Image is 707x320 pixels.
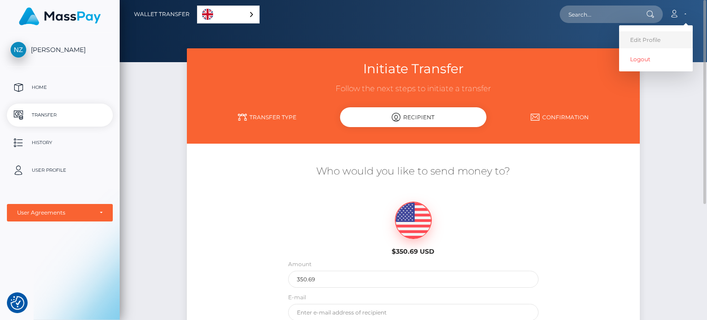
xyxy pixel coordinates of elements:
a: Home [7,76,113,99]
div: User Agreements [17,209,93,216]
a: History [7,131,113,154]
div: Language [197,6,260,23]
img: USD.png [395,202,431,239]
p: User Profile [11,163,109,177]
img: MassPay [19,7,101,25]
p: Transfer [11,108,109,122]
span: [PERSON_NAME] [7,46,113,54]
h5: Who would you like to send money to? [194,164,632,179]
a: English [197,6,259,23]
p: Home [11,81,109,94]
a: Wallet Transfer [134,5,190,24]
a: Logout [619,51,693,68]
img: Revisit consent button [11,296,24,310]
a: User Profile [7,159,113,182]
a: Confirmation [487,109,633,125]
p: History [11,136,109,150]
input: Search... [560,6,646,23]
aside: Language selected: English [197,6,260,23]
a: Transfer Type [194,109,340,125]
label: E-mail [288,293,306,302]
h3: Initiate Transfer [194,60,632,78]
button: User Agreements [7,204,113,221]
button: Consent Preferences [11,296,24,310]
h6: $350.69 USD [357,248,469,256]
div: Recipient [340,107,487,127]
label: Amount [288,260,312,268]
a: Transfer [7,104,113,127]
input: Amount to send in USD (Maximum: 350.69) [288,271,539,288]
h3: Follow the next steps to initiate a transfer [194,83,632,94]
a: Edit Profile [619,31,693,48]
